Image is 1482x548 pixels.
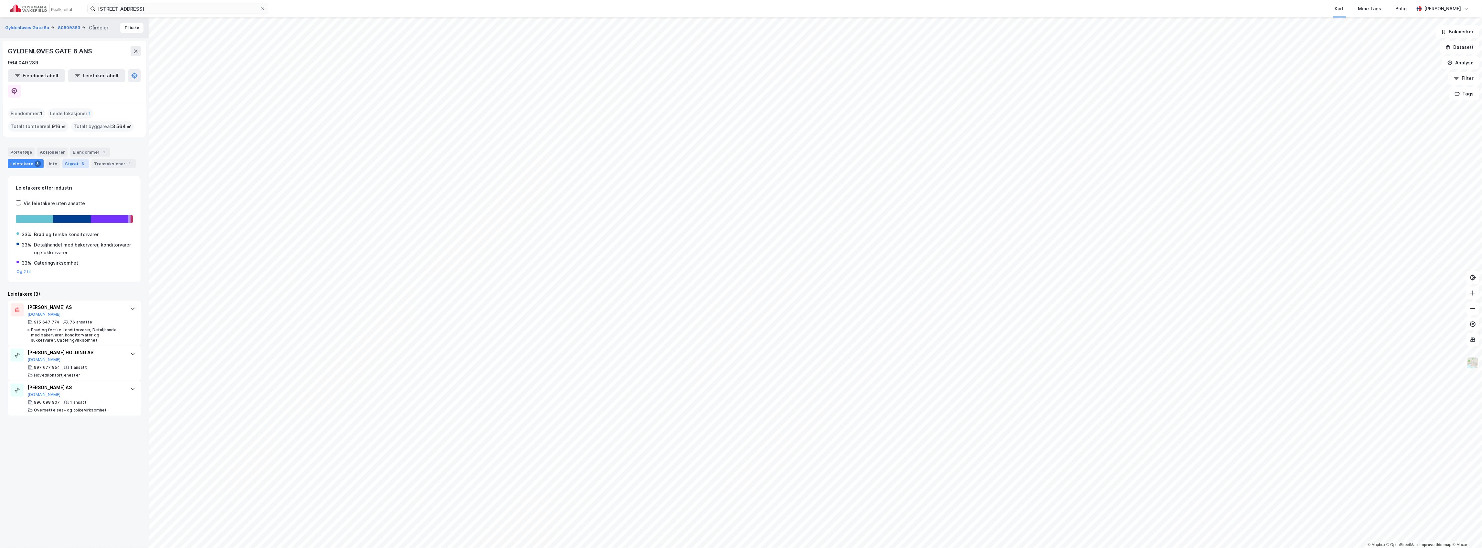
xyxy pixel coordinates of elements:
[1448,72,1479,85] button: Filter
[34,373,80,378] div: Hovedkontortjenester
[1442,56,1479,69] button: Analyse
[120,23,143,33] button: Tilbake
[8,69,65,82] button: Eiendomstabell
[8,148,35,157] div: Portefølje
[70,320,92,325] div: 76 ansatte
[27,357,61,362] button: [DOMAIN_NAME]
[22,231,31,238] div: 33%
[71,121,134,132] div: Totalt byggareal :
[1440,41,1479,54] button: Datasett
[34,241,132,257] div: Detaljhandel med bakervarer, konditorvarer og sukkervarer
[58,25,81,31] button: 80509383
[27,392,61,397] button: [DOMAIN_NAME]
[70,400,87,405] div: 1 ansatt
[27,349,124,356] div: [PERSON_NAME] HOLDING AS
[31,327,124,343] div: Brød og ferske konditorvarer, Detaljhandel med bakervarer, konditorvarer og sukkervarer, Catering...
[16,269,31,274] button: Og 2 til
[1450,517,1482,548] iframe: Chat Widget
[34,259,78,267] div: Cateringvirksomhet
[1368,543,1385,547] a: Mapbox
[1358,5,1381,13] div: Mine Tags
[10,4,72,13] img: cushman-wakefield-realkapital-logo.202ea83816669bd177139c58696a8fa1.svg
[80,160,86,167] div: 3
[89,24,108,32] div: Gårdeier
[101,149,107,155] div: 1
[34,408,107,413] div: Oversettelses- og tolkevirksomhet
[8,159,44,168] div: Leietakere
[22,241,31,249] div: 33%
[1449,87,1479,100] button: Tags
[34,365,60,370] div: 997 677 854
[1396,5,1407,13] div: Bolig
[22,259,31,267] div: 33%
[27,384,124,391] div: [PERSON_NAME] AS
[1335,5,1344,13] div: Kart
[112,123,131,130] span: 3 564 ㎡
[91,159,136,168] div: Transaksjoner
[48,108,93,119] div: Leide lokasjoner :
[34,231,99,238] div: Brød og ferske konditorvarer
[8,121,69,132] div: Totalt tomteareal :
[1436,25,1479,38] button: Bokmerker
[16,184,133,192] div: Leietakere etter industri
[70,365,87,370] div: 1 ansatt
[95,4,260,14] input: Søk på adresse, matrikkel, gårdeiere, leietakere eller personer
[68,69,125,82] button: Leietakertabell
[8,46,93,56] div: GYLDENLØVES GATE 8 ANS
[8,108,45,119] div: Eiendommer :
[8,290,141,298] div: Leietakere (3)
[24,200,85,207] div: Vis leietakere uten ansatte
[1420,543,1452,547] a: Improve this map
[70,148,110,157] div: Eiendommer
[1424,5,1461,13] div: [PERSON_NAME]
[37,148,68,157] div: Aksjonærer
[1387,543,1418,547] a: OpenStreetMap
[27,312,61,317] button: [DOMAIN_NAME]
[1467,357,1479,369] img: Z
[34,400,60,405] div: 996 098 907
[27,303,124,311] div: [PERSON_NAME] AS
[40,110,42,117] span: 1
[52,123,66,130] span: 916 ㎡
[8,59,38,67] div: 964 049 289
[62,159,89,168] div: Styret
[35,160,41,167] div: 3
[127,160,133,167] div: 1
[5,25,50,31] button: Gyldenløves Gate 8a
[89,110,91,117] span: 1
[46,159,60,168] div: Info
[1450,517,1482,548] div: Kontrollprogram for chat
[34,320,59,325] div: 915 647 774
